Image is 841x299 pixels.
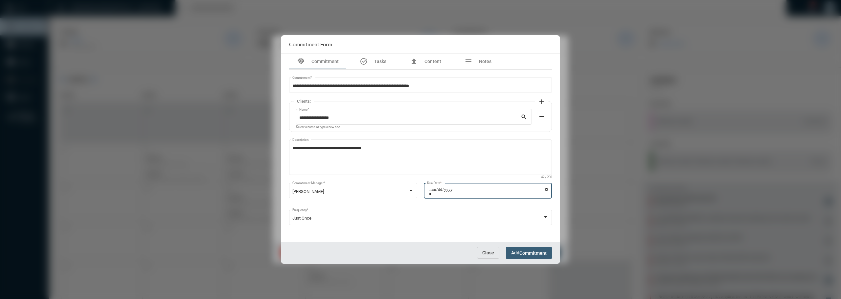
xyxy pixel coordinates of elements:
span: Commitment [311,59,339,64]
span: Add [511,250,547,255]
button: Close [477,247,499,259]
span: Notes [479,59,491,64]
h2: Commitment Form [289,41,332,47]
button: AddCommitment [506,247,552,259]
mat-icon: notes [465,57,472,65]
span: [PERSON_NAME] [292,189,324,194]
span: Tasks [374,59,386,64]
mat-hint: Select a name or type a new one [296,125,340,129]
span: Just Once [292,216,311,221]
mat-icon: add [538,98,546,106]
span: Commitment [519,250,547,256]
mat-icon: file_upload [410,57,418,65]
mat-hint: 42 / 200 [541,176,552,179]
mat-icon: task_alt [360,57,368,65]
mat-icon: handshake [297,57,305,65]
mat-icon: search [521,114,529,121]
label: Clients: [294,99,314,104]
mat-icon: remove [538,113,546,120]
span: Content [424,59,441,64]
span: Close [482,250,494,255]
